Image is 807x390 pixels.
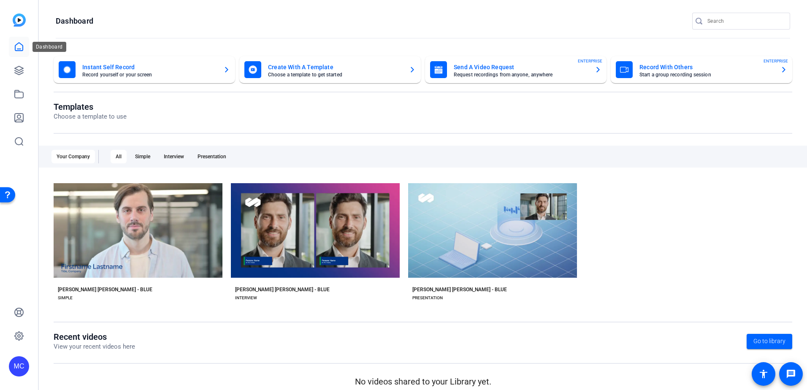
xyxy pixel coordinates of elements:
img: blue-gradient.svg [13,14,26,27]
mat-icon: message [786,369,796,379]
span: Go to library [753,337,785,346]
p: No videos shared to your Library yet. [54,375,792,388]
div: MC [9,356,29,376]
div: Presentation [192,150,231,163]
mat-card-title: Record With Others [639,62,774,72]
div: [PERSON_NAME] [PERSON_NAME] - BLUE [235,286,330,293]
mat-card-subtitle: Start a group recording session [639,72,774,77]
button: Create With A TemplateChoose a template to get started [239,56,421,83]
div: Simple [130,150,155,163]
mat-card-subtitle: Record yourself or your screen [82,72,217,77]
mat-icon: accessibility [758,369,769,379]
button: Record With OthersStart a group recording sessionENTERPRISE [611,56,792,83]
div: SIMPLE [58,295,73,301]
div: Dashboard [32,42,66,52]
div: [PERSON_NAME] [PERSON_NAME] - BLUE [58,286,152,293]
button: Instant Self RecordRecord yourself or your screen [54,56,235,83]
p: Choose a template to use [54,112,127,122]
span: ENTERPRISE [578,58,602,64]
div: Your Company [51,150,95,163]
mat-card-subtitle: Request recordings from anyone, anywhere [454,72,588,77]
div: [PERSON_NAME] [PERSON_NAME] - BLUE [412,286,507,293]
div: Interview [159,150,189,163]
mat-card-subtitle: Choose a template to get started [268,72,402,77]
mat-card-title: Create With A Template [268,62,402,72]
h1: Recent videos [54,332,135,342]
div: PRESENTATION [412,295,443,301]
mat-card-title: Send A Video Request [454,62,588,72]
div: All [111,150,127,163]
div: INTERVIEW [235,295,257,301]
button: Send A Video RequestRequest recordings from anyone, anywhereENTERPRISE [425,56,607,83]
span: ENTERPRISE [764,58,788,64]
a: Go to library [747,334,792,349]
mat-card-title: Instant Self Record [82,62,217,72]
h1: Templates [54,102,127,112]
input: Search [707,16,783,26]
h1: Dashboard [56,16,93,26]
p: View your recent videos here [54,342,135,352]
